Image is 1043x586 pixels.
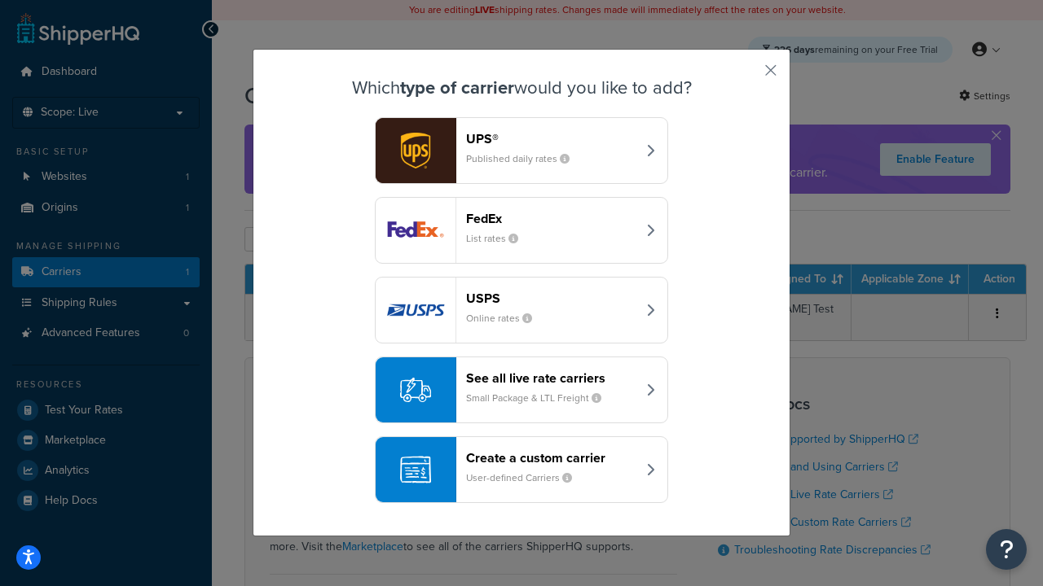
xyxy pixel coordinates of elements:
img: icon-carrier-custom-c93b8a24.svg [400,454,431,485]
header: UPS® [466,131,636,146]
small: User-defined Carriers [466,470,585,485]
small: Online rates [466,311,545,326]
img: usps logo [376,278,455,343]
small: Small Package & LTL Freight [466,391,614,405]
h3: Which would you like to add? [294,78,749,98]
header: See all live rate carriers [466,370,636,386]
small: List rates [466,231,531,246]
button: Create a custom carrierUser-defined Carriers [375,436,668,503]
header: FedEx [466,211,636,226]
button: See all live rate carriersSmall Package & LTL Freight [375,356,668,423]
img: fedEx logo [376,198,455,263]
small: Published daily rates [466,151,583,166]
header: USPS [466,291,636,306]
button: fedEx logoFedExList rates [375,197,668,264]
img: ups logo [376,118,455,183]
strong: type of carrier [400,74,514,101]
button: ups logoUPS®Published daily rates [375,117,668,184]
img: icon-carrier-liverate-becf4550.svg [400,374,431,405]
header: Create a custom carrier [466,450,636,466]
button: Open Resource Center [986,529,1027,570]
button: usps logoUSPSOnline rates [375,277,668,343]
